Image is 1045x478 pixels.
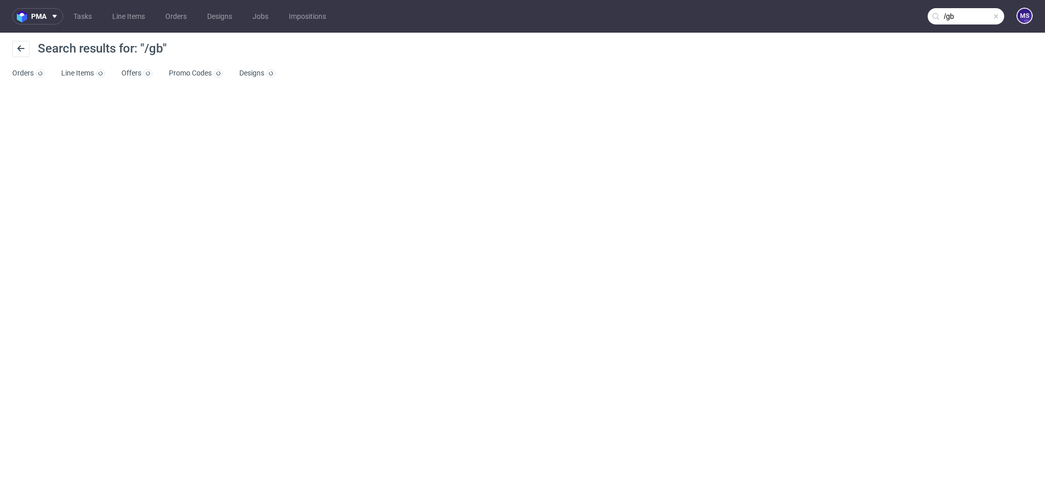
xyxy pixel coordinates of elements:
[239,65,276,82] a: Designs
[12,65,45,82] a: Orders
[17,11,31,22] img: logo
[61,65,105,82] a: Line Items
[121,65,153,82] a: Offers
[159,8,193,24] a: Orders
[201,8,238,24] a: Designs
[38,41,167,56] span: Search results for: "/gb"
[67,8,98,24] a: Tasks
[1017,9,1032,23] figcaption: MS
[246,8,275,24] a: Jobs
[169,65,223,82] a: Promo Codes
[106,8,151,24] a: Line Items
[283,8,332,24] a: Impositions
[31,13,46,20] span: pma
[12,8,63,24] button: pma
